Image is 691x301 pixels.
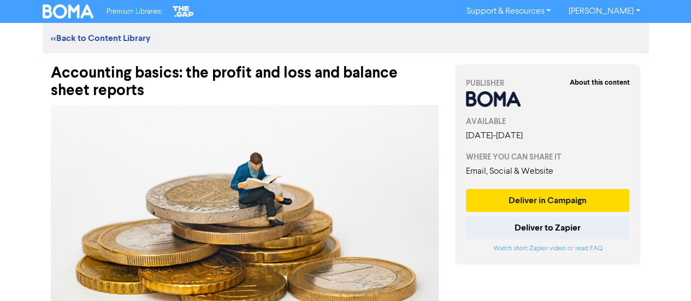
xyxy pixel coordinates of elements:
[466,129,630,143] div: [DATE] - [DATE]
[107,8,162,15] span: Premium Libraries:
[466,116,630,127] div: AVAILABLE
[569,78,629,87] strong: About this content
[51,33,150,44] a: <<Back to Content Library
[466,151,630,163] div: WHERE YOU CAN SHARE IT
[51,54,439,99] div: Accounting basics: the profit and loss and balance sheet reports
[575,245,602,252] a: read FAQ
[493,245,565,252] a: Watch short Zapier video
[466,165,630,178] div: Email, Social & Website
[457,3,559,20] a: Support & Resources
[171,4,195,19] img: The Gap
[466,78,630,89] div: PUBLISHER
[559,3,648,20] a: [PERSON_NAME]
[466,216,630,239] button: Deliver to Zapier
[466,189,630,212] button: Deliver in Campaign
[466,244,630,253] div: or
[43,4,94,19] img: BOMA Logo
[636,249,691,301] iframe: Chat Widget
